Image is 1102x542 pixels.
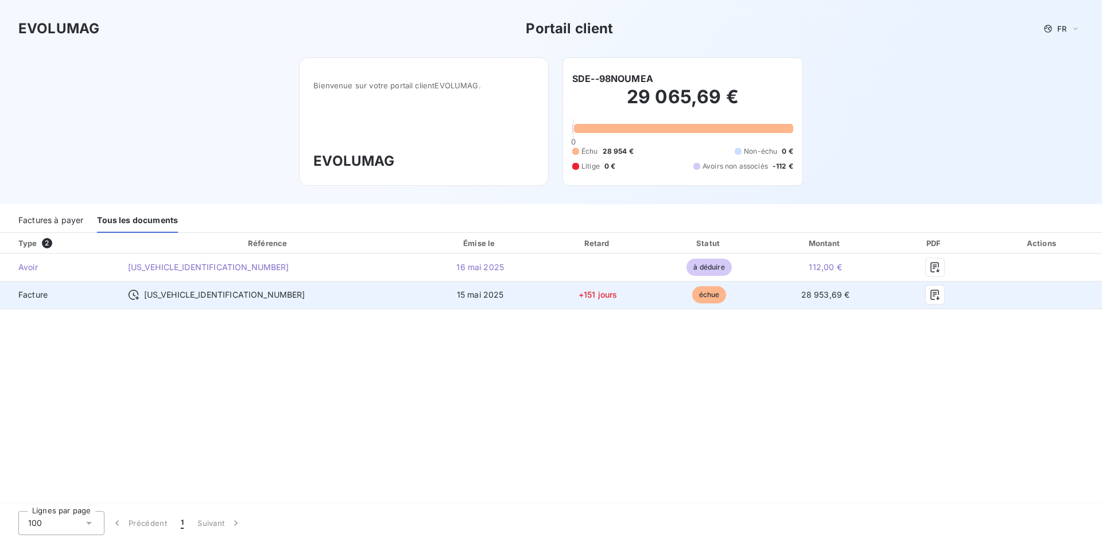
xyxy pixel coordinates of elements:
[603,146,634,157] span: 28 954 €
[985,237,1100,249] div: Actions
[782,146,793,157] span: 0 €
[9,289,110,301] span: Facture
[11,237,117,249] div: Type
[421,237,540,249] div: Émise le
[97,209,178,233] div: Tous les documents
[457,290,504,299] span: 15 mai 2025
[191,511,249,535] button: Suivant
[581,161,600,171] span: Litige
[657,237,762,249] div: Statut
[604,161,615,171] span: 0 €
[766,237,884,249] div: Montant
[313,151,534,171] h3: EVOLUMAG
[42,238,52,248] span: 2
[456,262,504,272] span: 16 mai 2025
[1057,24,1066,33] span: FR
[571,137,576,146] span: 0
[174,511,191,535] button: 1
[692,286,727,303] span: échue
[9,262,110,273] span: Avoir
[144,289,305,301] span: [US_VEHICLE_IDENTIFICATION_NUMBER]
[703,161,768,171] span: Avoirs non associés
[686,259,731,276] span: à déduire
[526,18,613,39] h3: Portail client
[28,517,42,529] span: 100
[579,290,618,299] span: +151 jours
[128,262,289,272] span: [US_VEHICLE_IDENTIFICATION_NUMBER]
[581,146,598,157] span: Échu
[572,72,653,85] h6: SDE--98NOUMEA
[104,511,174,535] button: Précédent
[572,85,793,120] h2: 29 065,69 €
[809,262,841,272] span: 112,00 €
[181,517,184,529] span: 1
[773,161,793,171] span: -112 €
[18,209,83,233] div: Factures à payer
[744,146,777,157] span: Non-échu
[544,237,652,249] div: Retard
[18,18,99,39] h3: EVOLUMAG
[889,237,981,249] div: PDF
[313,81,534,90] span: Bienvenue sur votre portail client EVOLUMAG .
[801,290,850,299] span: 28 953,69 €
[248,239,287,248] div: Référence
